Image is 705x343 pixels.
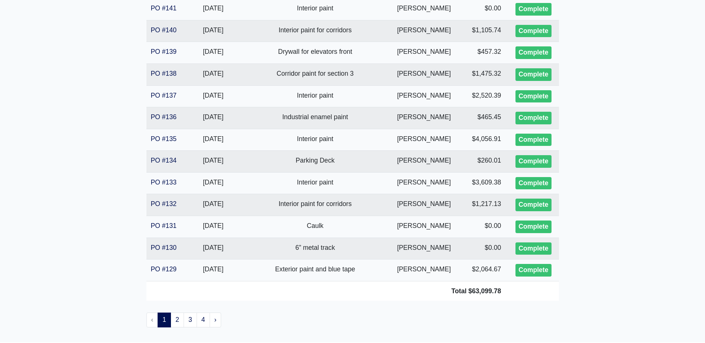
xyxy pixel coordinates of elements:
div: Complete [515,177,551,190]
td: [PERSON_NAME] [389,151,459,173]
td: [PERSON_NAME] [389,85,459,107]
td: [PERSON_NAME] [389,129,459,151]
span: 1 [158,313,171,327]
a: PO #140 [151,26,177,34]
td: Corridor paint for section 3 [241,63,389,85]
td: $457.32 [459,42,505,64]
td: [PERSON_NAME] [389,107,459,129]
td: [DATE] [185,216,241,238]
div: Complete [515,90,551,103]
td: [PERSON_NAME] [389,194,459,216]
a: PO #130 [151,244,177,251]
td: [DATE] [185,63,241,85]
a: PO #136 [151,113,177,121]
td: [PERSON_NAME] [389,42,459,64]
td: [PERSON_NAME] [389,172,459,194]
a: PO #135 [151,135,177,143]
a: PO #139 [151,48,177,55]
td: Exterior paint and blue tape [241,259,389,281]
a: PO #133 [151,179,177,186]
td: Parking Deck [241,151,389,173]
div: Complete [515,25,551,37]
td: [PERSON_NAME] [389,20,459,42]
td: [DATE] [185,238,241,259]
td: [PERSON_NAME] [389,238,459,259]
a: PO #141 [151,4,177,12]
a: PO #132 [151,200,177,208]
a: Next » [210,313,221,327]
td: [DATE] [185,107,241,129]
td: $1,475.32 [459,63,505,85]
td: $0.00 [459,216,505,238]
div: Complete [515,199,551,211]
td: Interior paint [241,129,389,151]
td: Interior paint [241,172,389,194]
td: [DATE] [185,172,241,194]
td: $1,105.74 [459,20,505,42]
td: [PERSON_NAME] [389,63,459,85]
td: [DATE] [185,151,241,173]
a: PO #134 [151,157,177,164]
div: Complete [515,220,551,233]
td: Drywall for elevators front [241,42,389,64]
div: Complete [515,134,551,146]
td: $2,064.67 [459,259,505,281]
td: Interior paint [241,85,389,107]
td: $2,520.39 [459,85,505,107]
td: [DATE] [185,194,241,216]
td: Total $63,099.78 [146,281,506,301]
td: $3,609.38 [459,172,505,194]
td: $260.01 [459,151,505,173]
div: Complete [515,242,551,255]
td: [PERSON_NAME] [389,259,459,281]
td: [DATE] [185,259,241,281]
td: Industrial enamel paint [241,107,389,129]
a: PO #138 [151,70,177,77]
div: Complete [515,155,551,168]
td: [DATE] [185,85,241,107]
td: Interior paint for corridors [241,20,389,42]
div: Complete [515,3,551,16]
td: [PERSON_NAME] [389,216,459,238]
a: PO #131 [151,222,177,229]
td: $1,217.13 [459,194,505,216]
a: PO #129 [151,265,177,273]
a: 2 [171,313,184,327]
a: 4 [197,313,210,327]
div: Complete [515,68,551,81]
li: « Previous [146,313,158,327]
td: $0.00 [459,238,505,259]
td: [DATE] [185,20,241,42]
td: [DATE] [185,129,241,151]
td: 6” metal track [241,238,389,259]
td: $465.45 [459,107,505,129]
a: 3 [184,313,197,327]
td: Caulk [241,216,389,238]
td: [DATE] [185,42,241,64]
td: Interior paint for corridors [241,194,389,216]
a: PO #137 [151,92,177,99]
div: Complete [515,264,551,277]
div: Complete [515,46,551,59]
div: Complete [515,112,551,124]
td: $4,056.91 [459,129,505,151]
